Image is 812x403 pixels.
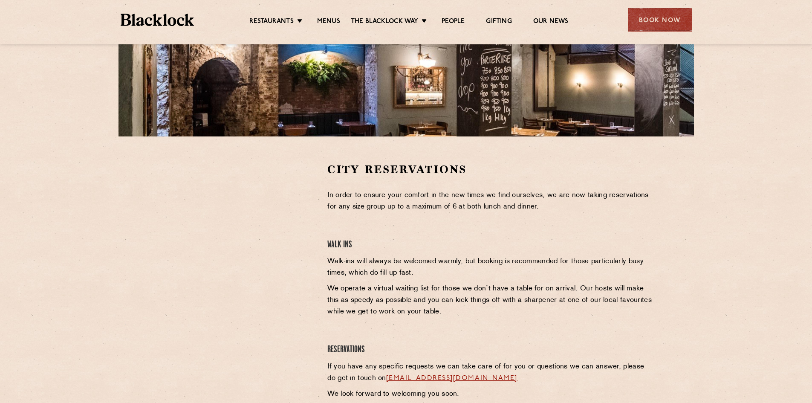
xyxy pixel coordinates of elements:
div: Book Now [628,8,692,32]
h4: Reservations [327,344,654,356]
p: We look forward to welcoming you soon. [327,389,654,400]
p: If you have any specific requests we can take care of for you or questions we can answer, please ... [327,361,654,384]
p: Walk-ins will always be welcomed warmly, but booking is recommended for those particularly busy t... [327,256,654,279]
h2: City Reservations [327,162,654,177]
a: Our News [533,17,569,27]
a: The Blacklock Way [351,17,418,27]
a: [EMAIL_ADDRESS][DOMAIN_NAME] [386,375,517,382]
p: We operate a virtual waiting list for those we don’t have a table for on arrival. Our hosts will ... [327,283,654,318]
a: People [442,17,465,27]
a: Restaurants [249,17,294,27]
h4: Walk Ins [327,239,654,251]
a: Gifting [486,17,511,27]
iframe: OpenTable make booking widget [188,162,284,290]
img: BL_Textured_Logo-footer-cropped.svg [121,14,194,26]
p: In order to ensure your comfort in the new times we find ourselves, we are now taking reservation... [327,190,654,213]
a: Menus [317,17,340,27]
